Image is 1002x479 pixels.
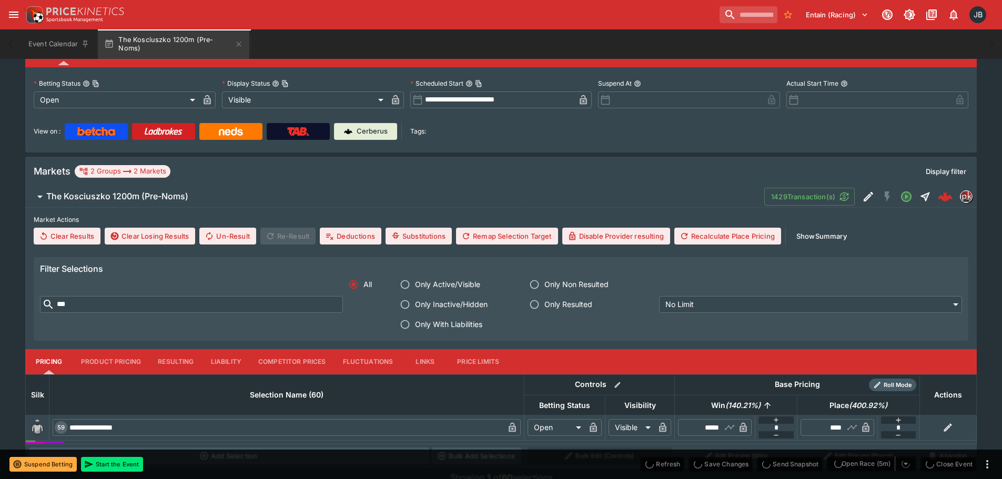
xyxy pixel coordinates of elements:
p: Betting Status [34,79,80,88]
button: Notifications [944,5,963,24]
button: 1429Transaction(s) [764,188,855,206]
a: 977e859b-e1c9-467e-a4da-c296d90a7f0d [935,186,956,207]
span: Place(400.92%) [818,399,899,412]
button: Edit Pricing (Win) [678,447,794,464]
button: Display StatusCopy To Clipboard [272,80,279,87]
button: Scheduled StartCopy To Clipboard [465,80,473,87]
th: Controls [524,374,675,395]
div: Open [34,91,199,108]
button: Actual Start Time [841,80,848,87]
button: Recalculate Place Pricing [674,228,781,244]
button: No Bookmarks [780,6,796,23]
button: SGM Disabled [878,187,897,206]
span: Only Inactive/Hidden [415,299,488,310]
button: Edit Pricing (Place) [801,447,917,464]
span: Visibility [613,399,667,412]
button: Clear Results [34,228,100,244]
button: Suspend At [634,80,641,87]
button: Abandon [923,447,973,464]
button: Open [897,187,916,206]
h6: The Kosciuszko 1200m (Pre-Noms) [46,191,188,202]
span: Only Non Resulted [544,279,609,290]
button: more [981,458,994,471]
button: Display filter [919,163,973,180]
button: ShowSummary [790,228,853,244]
span: Only Resulted [544,299,592,310]
button: Pricing [25,349,73,374]
img: PriceKinetics Logo [23,4,44,25]
div: 977e859b-e1c9-467e-a4da-c296d90a7f0d [938,189,953,204]
div: Show/hide Price Roll mode configuration. [869,379,916,391]
button: Links [401,349,449,374]
span: Only With Liabilities [415,319,482,330]
img: Betcha [77,127,115,136]
button: Connected to PK [878,5,897,24]
button: Toggle light/dark mode [900,5,919,24]
div: Visible [609,419,654,436]
button: Competitor Prices [250,349,335,374]
div: Visible [222,91,387,108]
span: Re-Result [260,228,316,244]
p: Cerberus [357,126,388,137]
button: Liability [203,349,250,374]
em: ( 140.21 %) [725,399,761,412]
button: Price Limits [449,349,508,374]
p: Display Status [222,79,270,88]
img: Cerberus [344,127,352,136]
button: Event Calendar [22,29,96,59]
div: Open [528,419,585,436]
span: Selection Name (60) [238,389,335,401]
button: Suspend Betting [9,457,77,472]
button: Start the Event [81,457,143,472]
input: search [720,6,777,23]
h5: Markets [34,165,70,177]
button: Copy To Clipboard [475,80,482,87]
button: Fluctuations [335,349,402,374]
button: Un-Result [199,228,256,244]
button: Josh Brown [966,3,989,26]
button: Bulk Add Selections via CSV Data [432,447,521,464]
img: blank-silk.png [29,419,46,436]
a: Cerberus [334,123,397,140]
img: Neds [219,127,242,136]
img: logo-cerberus--red.svg [938,189,953,204]
div: Josh Brown [969,6,986,23]
button: Resulting [149,349,202,374]
button: Betting StatusCopy To Clipboard [83,80,90,87]
button: Product Pricing [73,349,149,374]
svg: Open [900,190,913,203]
button: Substitutions [386,228,452,244]
th: Silk [26,374,49,415]
span: Win(140.21%) [700,399,772,412]
div: Base Pricing [771,378,824,391]
button: Select Tenant [799,6,875,23]
button: Edit Detail [859,187,878,206]
img: TabNZ [287,127,309,136]
span: All [363,279,372,290]
label: Market Actions [34,212,968,228]
img: pricekinetics [960,191,972,202]
span: 59 [55,424,67,431]
button: Straight [916,187,935,206]
button: Clear Losing Results [105,228,195,244]
p: Scheduled Start [410,79,463,88]
button: Bulk Edit (Controls) [528,447,672,464]
button: Copy To Clipboard [281,80,289,87]
button: Documentation [922,5,941,24]
label: Tags: [410,123,426,140]
img: Sportsbook Management [46,17,103,22]
span: Only Active/Visible [415,279,480,290]
div: 2 Groups 2 Markets [79,165,166,178]
button: Remap Selection Target [456,228,558,244]
p: Suspend At [598,79,632,88]
label: View on : [34,123,60,140]
button: Bulk edit [611,378,624,392]
button: The Kosciuszko 1200m (Pre-Noms) [25,186,764,207]
button: Deductions [320,228,381,244]
button: The Kosciuszko 1200m (Pre-Noms) [98,29,249,59]
th: Actions [919,374,976,415]
h6: Filter Selections [40,263,962,274]
div: pricekinetics [960,190,973,203]
span: Betting Status [528,399,602,412]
